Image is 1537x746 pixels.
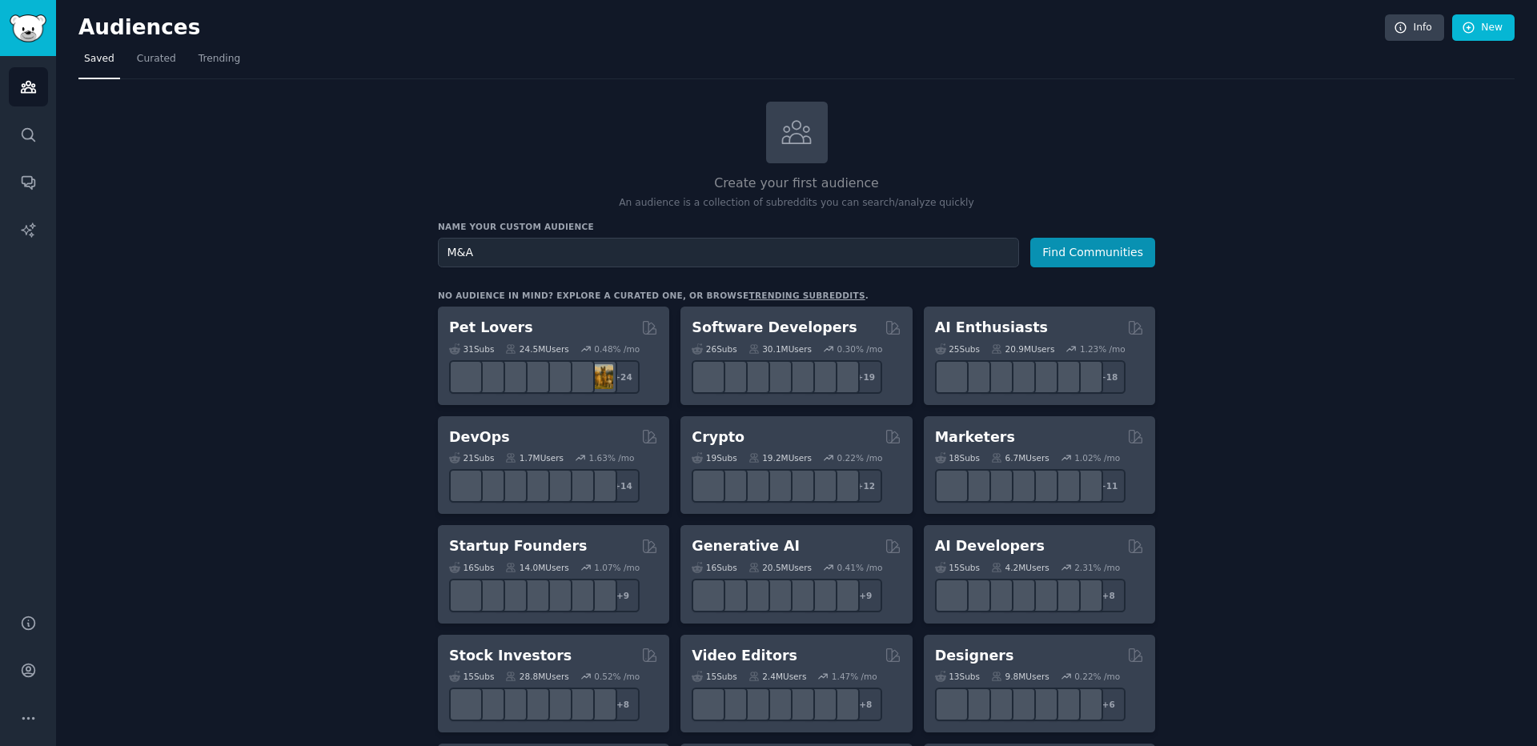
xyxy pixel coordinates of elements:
[566,583,591,608] img: Entrepreneurship
[935,343,980,355] div: 25 Sub s
[454,692,479,717] img: dividends
[696,583,721,608] img: aivideo
[786,474,811,499] img: defiblockchain
[199,52,240,66] span: Trending
[1029,692,1053,717] img: userexperience
[438,290,869,301] div: No audience in mind? Explore a curated one, or browse .
[692,427,744,447] h2: Crypto
[991,452,1049,463] div: 6.7M Users
[696,364,721,389] img: software
[1006,692,1031,717] img: UXDesign
[935,646,1014,666] h2: Designers
[449,562,494,573] div: 16 Sub s
[741,474,766,499] img: ethstaker
[476,583,501,608] img: SaaS
[692,343,736,355] div: 26 Sub s
[786,583,811,608] img: FluxAI
[984,364,1009,389] img: AItoolsCatalog
[1051,692,1076,717] img: learndesign
[786,364,811,389] img: reactnative
[505,452,564,463] div: 1.7M Users
[1029,583,1053,608] img: OpenSourceAI
[764,474,789,499] img: web3
[748,343,812,355] div: 30.1M Users
[505,671,568,682] div: 28.8M Users
[521,474,546,499] img: DevOpsLinks
[606,688,640,721] div: + 8
[832,671,877,682] div: 1.47 % /mo
[692,536,800,556] h2: Generative AI
[1030,238,1155,267] button: Find Communities
[544,474,568,499] img: platformengineering
[764,692,789,717] img: VideoEditors
[741,364,766,389] img: learnjavascript
[961,583,986,608] img: DeepSeek
[1006,474,1031,499] img: Emailmarketing
[505,343,568,355] div: 24.5M Users
[1073,364,1098,389] img: ArtificalIntelligence
[499,474,524,499] img: Docker_DevOps
[438,221,1155,232] h3: Name your custom audience
[521,583,546,608] img: ycombinator
[1006,364,1031,389] img: chatgpt_promptDesign
[78,46,120,79] a: Saved
[476,692,501,717] img: ValueInvesting
[1074,671,1120,682] div: 0.22 % /mo
[454,474,479,499] img: azuredevops
[849,469,882,503] div: + 12
[939,692,964,717] img: typography
[837,562,883,573] div: 0.41 % /mo
[588,692,613,717] img: technicalanalysis
[449,452,494,463] div: 21 Sub s
[1092,360,1126,394] div: + 18
[719,364,744,389] img: csharp
[1073,692,1098,717] img: UX_Design
[544,692,568,717] img: StocksAndTrading
[849,360,882,394] div: + 19
[606,579,640,612] div: + 9
[449,536,587,556] h2: Startup Founders
[935,536,1045,556] h2: AI Developers
[748,671,807,682] div: 2.4M Users
[1092,688,1126,721] div: + 6
[566,364,591,389] img: PetAdvice
[961,474,986,499] img: bigseo
[748,562,812,573] div: 20.5M Users
[696,692,721,717] img: gopro
[521,364,546,389] img: turtle
[961,692,986,717] img: logodesign
[935,427,1015,447] h2: Marketers
[991,671,1049,682] div: 9.8M Users
[935,452,980,463] div: 18 Sub s
[786,692,811,717] img: finalcutpro
[589,452,635,463] div: 1.63 % /mo
[719,692,744,717] img: editors
[499,364,524,389] img: leopardgeckos
[588,364,613,389] img: dogbreed
[935,318,1048,338] h2: AI Enthusiasts
[831,583,856,608] img: DreamBooth
[831,474,856,499] img: defi_
[991,343,1054,355] div: 20.9M Users
[1051,364,1076,389] img: chatgpt_prompts_
[454,364,479,389] img: herpetology
[1092,579,1126,612] div: + 8
[499,583,524,608] img: startup
[991,562,1049,573] div: 4.2M Users
[438,196,1155,211] p: An audience is a collection of subreddits you can search/analyze quickly
[594,343,640,355] div: 0.48 % /mo
[1074,452,1120,463] div: 1.02 % /mo
[10,14,46,42] img: GummySearch logo
[505,562,568,573] div: 14.0M Users
[764,583,789,608] img: sdforall
[935,671,980,682] div: 13 Sub s
[1092,469,1126,503] div: + 11
[588,583,613,608] img: growmybusiness
[449,671,494,682] div: 15 Sub s
[594,671,640,682] div: 0.52 % /mo
[1051,583,1076,608] img: llmops
[438,238,1019,267] input: Pick a short name, like "Digital Marketers" or "Movie-Goers"
[809,364,833,389] img: AskComputerScience
[961,364,986,389] img: DeepSeek
[831,692,856,717] img: postproduction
